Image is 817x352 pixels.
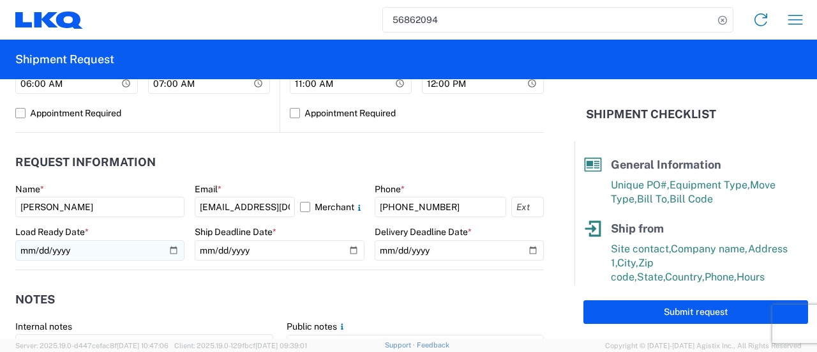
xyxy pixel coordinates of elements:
span: Bill Code [670,193,713,205]
button: Submit request [583,300,808,324]
h2: Shipment Checklist [586,107,716,122]
span: Country, [665,271,705,283]
h2: Shipment Request [15,52,114,67]
span: City, [617,257,638,269]
h2: Notes [15,293,55,306]
span: Site contact, [611,243,671,255]
span: Bill To, [637,193,670,205]
span: Equipment Type, [670,179,750,191]
input: Ext [511,197,544,217]
span: Phone, [705,271,737,283]
label: Load Ready Date [15,226,89,238]
span: Company name, [671,243,748,255]
span: Ship from [611,222,664,235]
label: Name [15,183,44,195]
span: Server: 2025.19.0-d447cefac8f [15,342,169,349]
span: Client: 2025.19.0-129fbcf [174,342,307,349]
span: Unique PO#, [611,179,670,191]
input: Shipment, tracking or reference number [383,8,714,32]
label: Appointment Required [15,103,270,123]
a: Support [385,341,417,349]
span: Copyright © [DATE]-[DATE] Agistix Inc., All Rights Reserved [605,340,802,351]
span: General Information [611,158,721,171]
label: Ship Deadline Date [195,226,276,238]
span: Hours to [636,285,676,297]
label: Appointment Required [290,103,544,123]
a: Feedback [417,341,449,349]
span: State, [637,271,665,283]
label: Delivery Deadline Date [375,226,472,238]
h2: Request Information [15,156,156,169]
label: Phone [375,183,405,195]
label: Public notes [287,321,347,332]
label: Merchant [300,197,364,217]
label: Internal notes [15,321,72,332]
label: Email [195,183,221,195]
span: [DATE] 10:47:06 [117,342,169,349]
span: [DATE] 09:39:01 [255,342,307,349]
